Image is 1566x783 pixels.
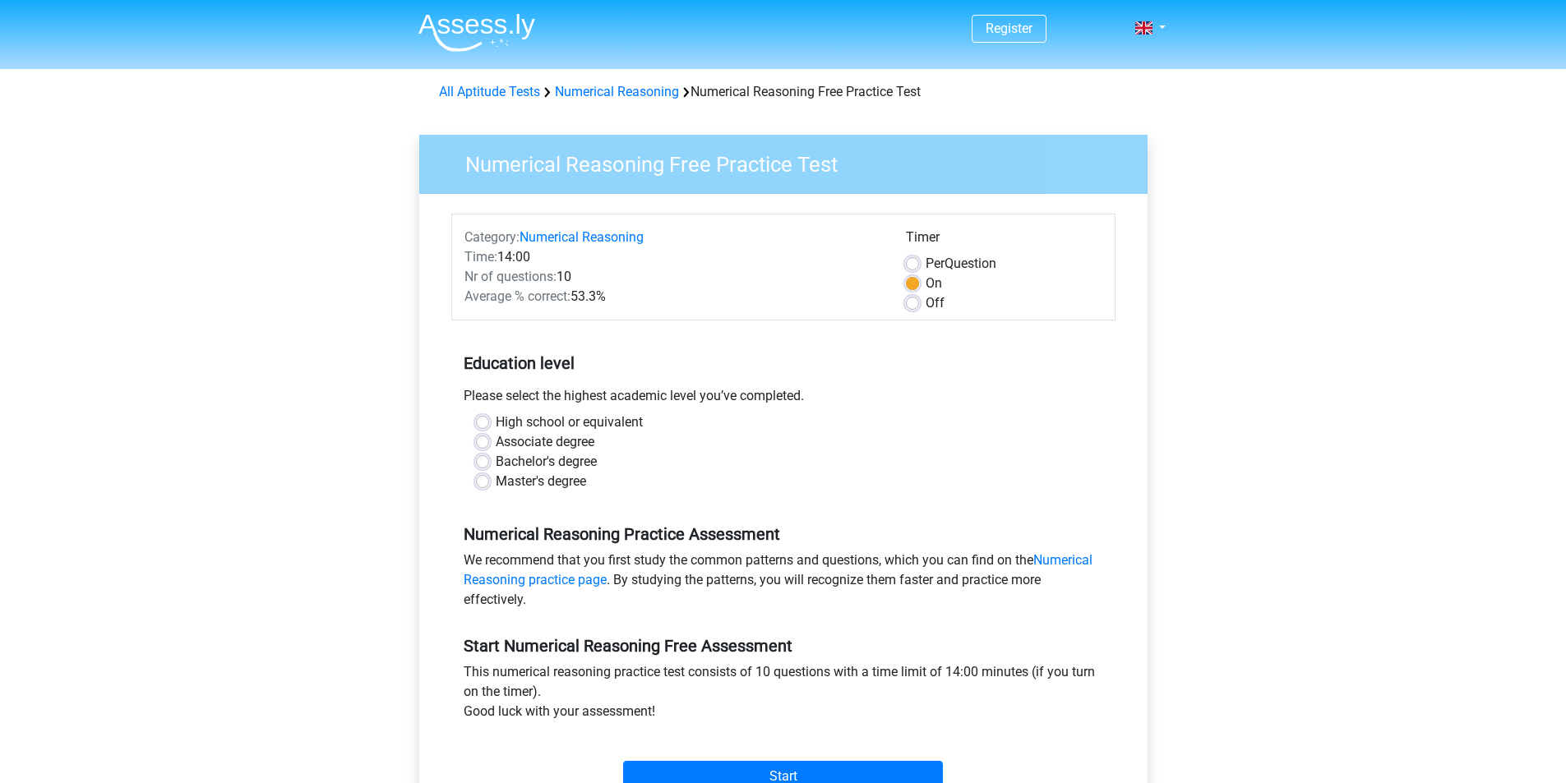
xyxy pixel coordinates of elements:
span: Average % correct: [464,288,571,304]
a: Register [986,21,1032,36]
a: Numerical Reasoning [555,84,679,99]
a: All Aptitude Tests [439,84,540,99]
div: We recommend that you first study the common patterns and questions, which you can find on the . ... [451,550,1116,616]
label: Off [926,293,945,313]
div: 53.3% [452,287,894,306]
h5: Numerical Reasoning Practice Assessment [464,524,1103,544]
label: Bachelor's degree [496,452,597,472]
a: Numerical Reasoning [520,229,644,245]
span: Nr of questions: [464,269,557,284]
h5: Start Numerical Reasoning Free Assessment [464,636,1103,656]
label: Question [926,254,996,274]
div: 14:00 [452,247,894,267]
label: On [926,274,942,293]
span: Category: [464,229,520,245]
span: Time: [464,249,497,265]
img: Assessly [418,13,535,52]
h5: Education level [464,347,1103,380]
div: Please select the highest academic level you’ve completed. [451,386,1116,412]
div: 10 [452,267,894,287]
div: This numerical reasoning practice test consists of 10 questions with a time limit of 14:00 minute... [451,662,1116,728]
div: Numerical Reasoning Free Practice Test [432,82,1134,102]
div: Timer [906,228,1102,254]
label: High school or equivalent [496,412,643,432]
label: Master's degree [496,472,586,491]
span: Per [926,256,945,271]
label: Associate degree [496,432,594,452]
h3: Numerical Reasoning Free Practice Test [446,145,1135,177]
